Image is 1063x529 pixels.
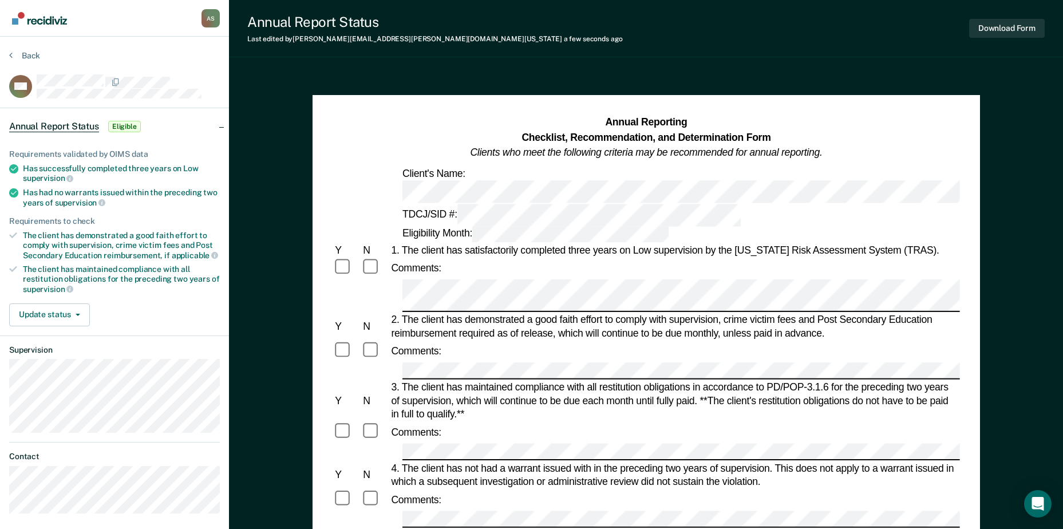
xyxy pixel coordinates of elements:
span: Eligible [108,121,141,132]
div: Has had no warrants issued within the preceding two years of [23,188,220,207]
span: a few seconds ago [564,35,623,43]
div: TDCJ/SID #: [400,204,744,227]
button: Update status [9,303,90,326]
div: The client has maintained compliance with all restitution obligations for the preceding two years of [23,264,220,294]
div: N [361,320,389,334]
div: Requirements validated by OIMS data [9,149,220,159]
span: supervision [23,285,73,294]
div: Eligibility Month: [400,227,671,242]
div: Comments: [389,261,443,275]
div: N [361,394,389,408]
img: Recidiviz [12,12,67,25]
dt: Supervision [9,345,220,355]
span: supervision [23,173,73,183]
span: applicable [172,251,218,260]
div: Y [333,468,361,482]
div: 2. The client has demonstrated a good faith effort to comply with supervision, crime victim fees ... [389,314,959,341]
div: Comments: [389,345,443,358]
div: Open Intercom Messenger [1024,490,1052,518]
div: Comments: [389,494,443,507]
div: A S [201,9,220,27]
div: 3. The client has maintained compliance with all restitution obligations in accordance to PD/POP-... [389,381,959,421]
div: N [361,243,389,257]
div: The client has demonstrated a good faith effort to comply with supervision, crime victim fees and... [23,231,220,260]
div: 1. The client has satisfactorily completed three years on Low supervision by the [US_STATE] Risk ... [389,243,959,257]
div: Annual Report Status [247,14,623,30]
dt: Contact [9,452,220,461]
div: Y [333,394,361,408]
div: Last edited by [PERSON_NAME][EMAIL_ADDRESS][PERSON_NAME][DOMAIN_NAME][US_STATE] [247,35,623,43]
span: Annual Report Status [9,121,99,132]
div: 4. The client has not had a warrant issued with in the preceding two years of supervision. This d... [389,462,959,489]
div: Y [333,320,361,334]
strong: Checklist, Recommendation, and Determination Form [521,132,770,143]
div: N [361,468,389,482]
div: Y [333,243,361,257]
button: Back [9,50,40,61]
strong: Annual Reporting [605,116,687,128]
div: Has successfully completed three years on Low [23,164,220,183]
span: supervision [55,198,105,207]
div: Comments: [389,426,443,440]
em: Clients who meet the following criteria may be recommended for annual reporting. [470,147,822,158]
div: Requirements to check [9,216,220,226]
button: Download Form [969,19,1045,38]
button: Profile dropdown button [201,9,220,27]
